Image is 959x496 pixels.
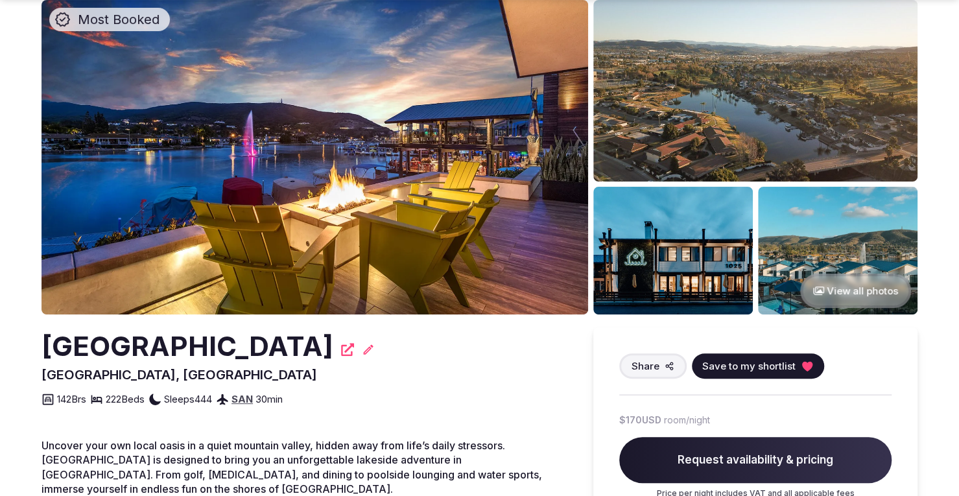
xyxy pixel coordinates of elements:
span: 222 Beds [106,392,145,406]
span: Request availability & pricing [619,437,892,484]
span: 30 min [255,392,283,406]
span: Save to my shortlist [702,359,796,373]
span: $170 USD [619,414,661,427]
a: SAN [231,393,253,405]
img: Venue gallery photo [593,187,753,314]
span: [GEOGRAPHIC_DATA], [GEOGRAPHIC_DATA] [41,367,317,383]
span: Sleeps 444 [164,392,212,406]
button: Save to my shortlist [692,353,824,379]
h2: [GEOGRAPHIC_DATA] [41,327,333,366]
span: Uncover your own local oasis in a quiet mountain valley, hidden away from life’s daily stressors.... [41,439,542,495]
button: Share [619,353,687,379]
span: 142 Brs [57,392,86,406]
button: View all photos [800,274,911,308]
img: Venue gallery photo [758,187,918,314]
span: Share [632,359,659,373]
div: Most Booked [49,8,170,31]
span: room/night [664,414,710,427]
span: Most Booked [73,10,165,29]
